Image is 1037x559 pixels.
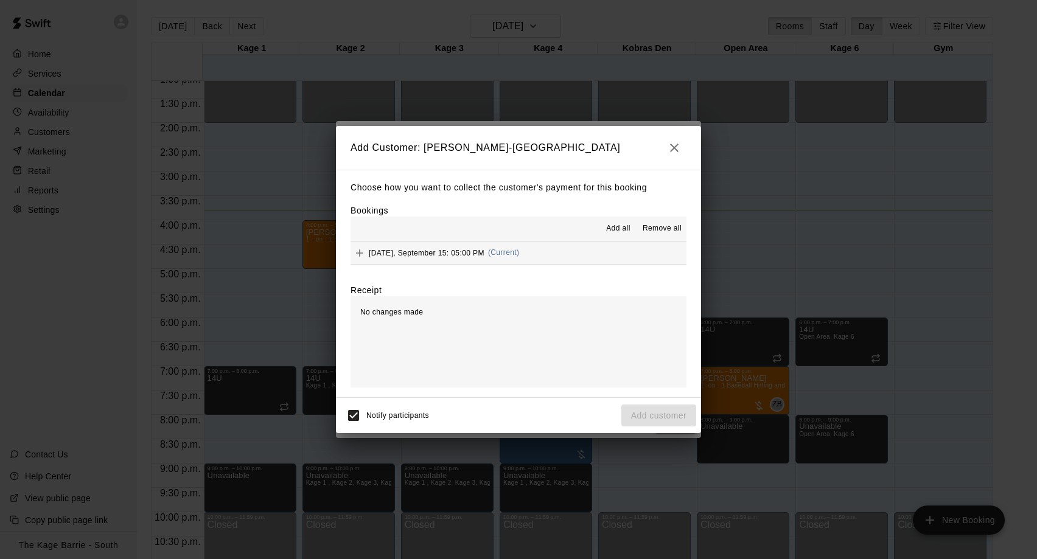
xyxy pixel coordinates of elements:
[351,180,686,195] p: Choose how you want to collect the customer's payment for this booking
[369,248,484,257] span: [DATE], September 15: 05:00 PM
[599,219,638,238] button: Add all
[643,223,682,235] span: Remove all
[351,284,382,296] label: Receipt
[351,241,686,264] button: Add[DATE], September 15: 05:00 PM(Current)
[606,223,630,235] span: Add all
[360,308,423,316] span: No changes made
[488,248,520,257] span: (Current)
[638,219,686,238] button: Remove all
[366,411,429,420] span: Notify participants
[336,126,701,170] h2: Add Customer: [PERSON_NAME]-[GEOGRAPHIC_DATA]
[351,248,369,257] span: Add
[351,206,388,215] label: Bookings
